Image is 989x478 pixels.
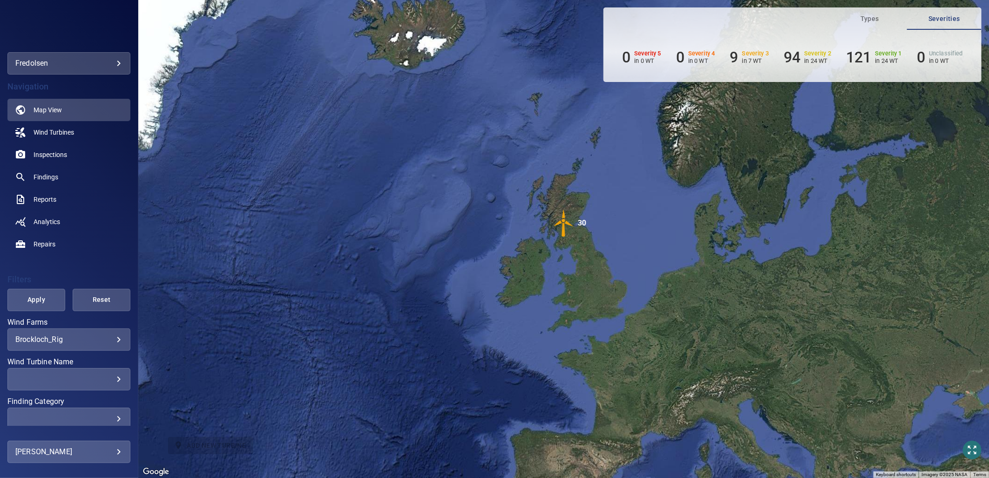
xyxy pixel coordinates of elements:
h6: 0 [622,48,630,66]
li: Severity 5 [622,48,661,66]
a: Open this area in Google Maps (opens a new window) [141,466,171,478]
div: Brockloch_Rig [15,335,122,344]
span: Repairs [34,239,55,249]
a: analytics noActive [7,211,130,233]
img: windFarmIconCat3.svg [550,209,578,237]
h6: Severity 1 [875,50,902,57]
button: Apply [7,289,65,311]
h4: Navigation [7,82,130,91]
span: Findings [34,172,58,182]
span: Wind Turbines [34,128,74,137]
span: Reset [84,294,119,306]
p: in 0 WT [688,57,715,64]
div: Wind Turbine Name [7,368,130,390]
gmp-advanced-marker: 30 [550,209,578,239]
p: in 0 WT [634,57,661,64]
button: Reset [73,289,130,311]
p: in 24 WT [805,57,832,64]
h6: Severity 4 [688,50,715,57]
a: findings noActive [7,166,130,188]
li: Severity 3 [730,48,769,66]
label: Wind Farms [7,319,130,326]
span: Imagery ©2025 NASA [921,472,968,477]
div: [PERSON_NAME] [15,444,122,459]
h6: Severity 5 [634,50,661,57]
p: in 24 WT [875,57,902,64]
h6: 0 [676,48,684,66]
h6: Unclassified [929,50,963,57]
li: Severity 1 [846,48,902,66]
h6: 121 [846,48,871,66]
img: Google [141,466,171,478]
span: Types [838,13,901,25]
span: Map View [34,105,62,115]
h6: 0 [917,48,925,66]
li: Severity 2 [784,48,831,66]
h6: 94 [784,48,800,66]
li: Severity 4 [676,48,715,66]
button: Keyboard shortcuts [876,471,916,478]
span: Reports [34,195,56,204]
label: Wind Turbine Name [7,358,130,366]
a: windturbines noActive [7,121,130,143]
div: fredolsen [15,56,122,71]
span: Inspections [34,150,67,159]
p: in 7 WT [742,57,769,64]
a: map active [7,99,130,121]
span: Apply [19,294,54,306]
div: Finding Category [7,408,130,430]
h6: Severity 2 [805,50,832,57]
label: Finding Category [7,398,130,405]
a: inspections noActive [7,143,130,166]
span: Analytics [34,217,60,226]
div: 30 [578,209,586,237]
a: repairs noActive [7,233,130,255]
span: Severities [913,13,976,25]
a: Terms (opens in new tab) [973,472,986,477]
a: reports noActive [7,188,130,211]
div: fredolsen [7,52,130,75]
img: fredolsen-logo [45,23,94,33]
h6: 9 [730,48,738,66]
div: Wind Farms [7,328,130,351]
h4: Filters [7,275,130,284]
h6: Severity 3 [742,50,769,57]
li: Severity Unclassified [917,48,963,66]
p: in 0 WT [929,57,963,64]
